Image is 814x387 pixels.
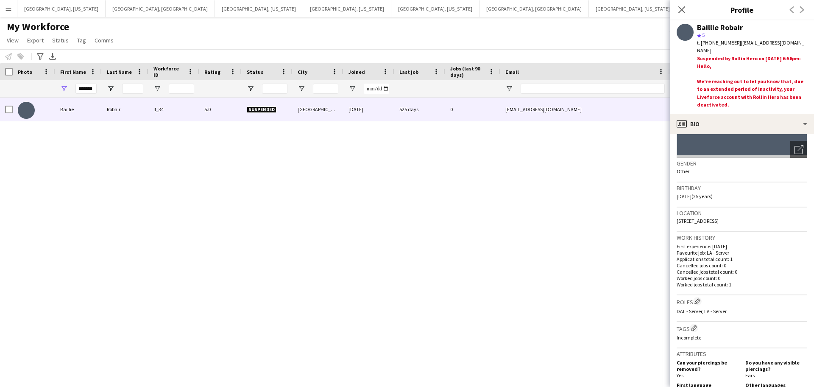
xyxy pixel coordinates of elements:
[677,275,807,281] p: Worked jobs count: 0
[35,51,45,62] app-action-btn: Advanced filters
[677,256,807,262] p: Applications total count: 1
[348,69,365,75] span: Joined
[247,107,276,113] span: Suspended
[18,69,32,75] span: Photo
[199,98,242,121] div: 5.0
[298,69,307,75] span: City
[27,36,44,44] span: Export
[505,69,519,75] span: Email
[697,62,807,70] div: Hello,
[399,69,418,75] span: Last job
[790,141,807,158] div: Open photos pop-in
[107,85,114,93] button: Open Filter Menu
[677,359,739,372] h5: Can your piercings be removed?
[521,84,665,94] input: Email Filter Input
[298,85,305,93] button: Open Filter Menu
[3,35,22,46] a: View
[215,0,303,17] button: [GEOGRAPHIC_DATA], [US_STATE]
[677,281,807,288] p: Worked jobs total count: 1
[122,84,143,94] input: Last Name Filter Input
[677,262,807,269] p: Cancelled jobs count: 0
[148,98,199,121] div: lf_34
[677,269,807,275] p: Cancelled jobs total count: 0
[153,65,184,78] span: Workforce ID
[677,250,807,256] p: Favourite job: LA - Server
[677,324,807,333] h3: Tags
[313,84,338,94] input: City Filter Input
[500,98,670,121] div: [EMAIL_ADDRESS][DOMAIN_NAME]
[677,218,719,224] span: [STREET_ADDRESS]
[106,0,215,17] button: [GEOGRAPHIC_DATA], [GEOGRAPHIC_DATA]
[262,84,287,94] input: Status Filter Input
[677,350,807,358] h3: Attributes
[52,36,69,44] span: Status
[745,359,807,372] h5: Do you have any visible piercings?
[697,24,743,31] div: Baillie Robair
[107,69,132,75] span: Last Name
[697,39,741,46] span: t. [PHONE_NUMBER]
[153,85,161,93] button: Open Filter Menu
[670,4,814,15] h3: Profile
[55,98,102,121] div: Baillie
[7,20,69,33] span: My Workforce
[102,98,148,121] div: Robair
[745,372,755,379] span: Ears
[702,32,705,38] span: 5
[391,0,479,17] button: [GEOGRAPHIC_DATA], [US_STATE]
[204,69,220,75] span: Rating
[677,308,727,314] span: DAL - Server, LA - Server
[74,35,89,46] a: Tag
[697,39,804,53] span: | [EMAIL_ADDRESS][DOMAIN_NAME]
[697,55,807,110] div: Suspended by Rollin Hero on [DATE] 6:56pm:
[18,102,35,119] img: Baillie Robair
[7,36,19,44] span: View
[95,36,114,44] span: Comms
[479,0,589,17] button: [GEOGRAPHIC_DATA], [GEOGRAPHIC_DATA]
[505,85,513,93] button: Open Filter Menu
[450,65,485,78] span: Jobs (last 90 days)
[247,69,263,75] span: Status
[77,36,86,44] span: Tag
[677,334,807,341] p: Incomplete
[91,35,117,46] a: Comms
[343,98,394,121] div: [DATE]
[697,78,807,109] div: We're reaching out to let you know that, due to an extended period of inactivity, your Liveforce ...
[677,193,713,199] span: [DATE] (25 years)
[445,98,500,121] div: 0
[17,0,106,17] button: [GEOGRAPHIC_DATA], [US_STATE]
[24,35,47,46] a: Export
[364,84,389,94] input: Joined Filter Input
[293,98,343,121] div: [GEOGRAPHIC_DATA]
[677,234,807,241] h3: Work history
[49,35,72,46] a: Status
[677,372,683,379] span: Yes
[677,297,807,306] h3: Roles
[677,160,807,167] h3: Gender
[47,51,58,62] app-action-btn: Export XLSX
[589,0,677,17] button: [GEOGRAPHIC_DATA], [US_STATE]
[394,98,445,121] div: 525 days
[348,85,356,93] button: Open Filter Menu
[303,0,391,17] button: [GEOGRAPHIC_DATA], [US_STATE]
[677,243,807,250] p: First experience: [DATE]
[60,85,68,93] button: Open Filter Menu
[670,114,814,134] div: Bio
[60,69,86,75] span: First Name
[677,168,689,174] span: Other
[169,84,194,94] input: Workforce ID Filter Input
[75,84,97,94] input: First Name Filter Input
[677,209,807,217] h3: Location
[247,85,254,93] button: Open Filter Menu
[677,184,807,192] h3: Birthday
